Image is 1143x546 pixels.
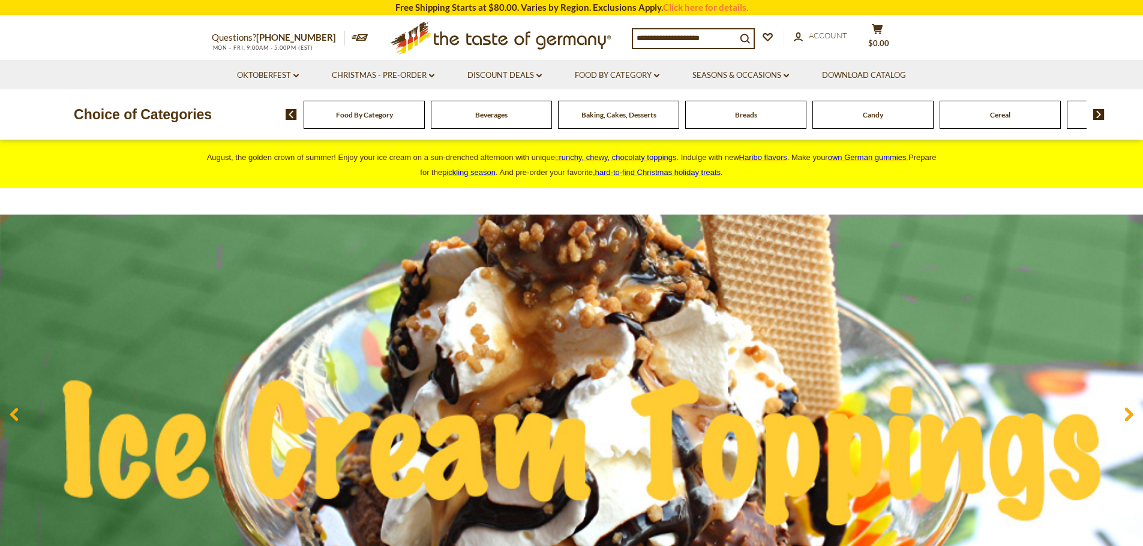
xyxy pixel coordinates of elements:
[207,153,937,177] span: August, the golden crown of summer! Enjoy your ice cream on a sun-drenched afternoon with unique ...
[828,153,908,162] a: own German gummies.
[256,32,336,43] a: [PHONE_NUMBER]
[809,31,847,40] span: Account
[336,110,393,119] a: Food By Category
[475,110,508,119] a: Beverages
[822,69,906,82] a: Download Catalog
[237,69,299,82] a: Oktoberfest
[212,44,314,51] span: MON - FRI, 9:00AM - 5:00PM (EST)
[442,168,496,177] a: pickling season
[739,153,787,162] a: Haribo flavors
[794,29,847,43] a: Account
[212,30,345,46] p: Questions?
[559,153,676,162] span: runchy, chewy, chocolaty toppings
[735,110,757,119] a: Breads
[1093,109,1105,120] img: next arrow
[575,69,659,82] a: Food By Category
[595,168,723,177] span: .
[692,69,789,82] a: Seasons & Occasions
[860,23,896,53] button: $0.00
[868,38,889,48] span: $0.00
[467,69,542,82] a: Discount Deals
[581,110,656,119] a: Baking, Cakes, Desserts
[332,69,434,82] a: Christmas - PRE-ORDER
[990,110,1010,119] a: Cereal
[863,110,883,119] a: Candy
[286,109,297,120] img: previous arrow
[595,168,721,177] a: hard-to-find Christmas holiday treats
[555,153,677,162] a: crunchy, chewy, chocolaty toppings
[663,2,748,13] a: Click here for details.
[828,153,907,162] span: own German gummies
